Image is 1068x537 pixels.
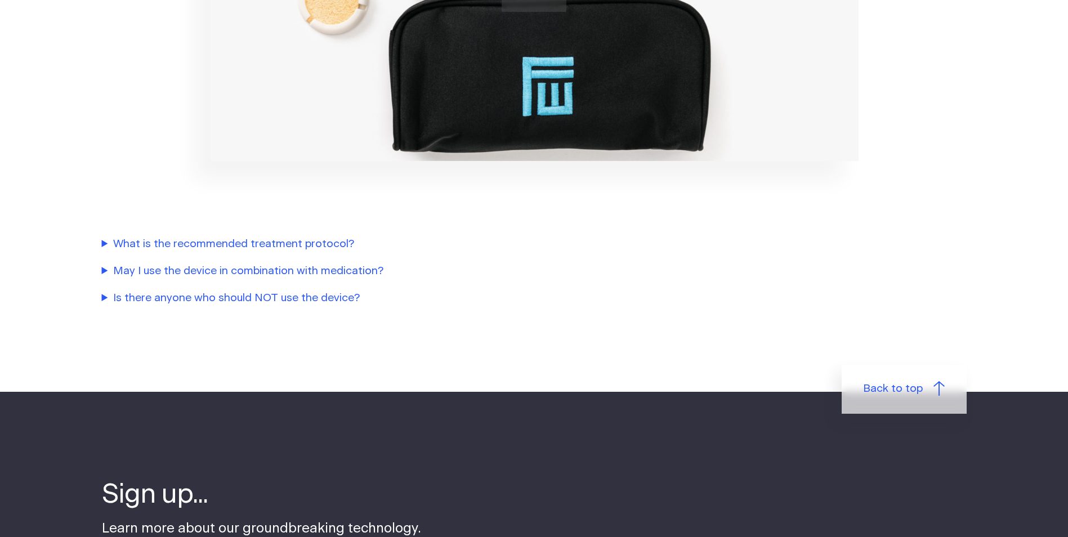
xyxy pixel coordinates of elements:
[102,477,421,513] h4: Sign up...
[102,290,614,307] summary: Is there anyone who should NOT use the device?
[102,263,614,280] summary: May I use the device in combination with medication?
[102,236,614,253] summary: What is the recommended treatment protocol?
[863,381,923,397] span: Back to top
[842,365,967,413] a: Back to top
